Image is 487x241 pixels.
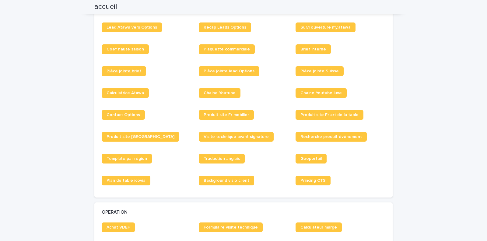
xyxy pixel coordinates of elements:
span: Formulaire visite technique [204,225,258,229]
span: Pièce jointe brief [107,69,141,73]
span: Coef haute saison [107,47,144,51]
a: Formulaire visite technique [199,222,263,232]
span: Produit site Fr art de la table [300,113,359,117]
a: Achat VDEF [102,222,135,232]
a: Calculateur marge [296,222,342,232]
h2: accueil [94,2,117,11]
span: Geoportail [300,157,322,161]
span: Produit site Fr mobilier [204,113,249,117]
a: Contact Options [102,110,145,120]
span: Template par région [107,157,147,161]
a: Lead Atawa vers Options [102,22,162,32]
span: Pièce jointe Suisse [300,69,339,73]
span: Contact Options [107,113,140,117]
span: Brief interne [300,47,326,51]
span: Achat VDEF [107,225,130,229]
a: Brief interne [296,44,331,54]
span: Background visio client [204,178,249,183]
span: Pièce jointe lead Options [204,69,254,73]
a: Suivi ouverture my.atawa [296,22,356,32]
a: Pièce jointe Suisse [296,66,344,76]
a: Traduction anglais [199,154,245,164]
a: Princing CTS [296,176,331,185]
a: Template par région [102,154,152,164]
a: Plan de table icovia [102,176,150,185]
a: Produit site Fr art de la table [296,110,363,120]
a: Geoportail [296,154,327,164]
a: Calculatrice Atawa [102,88,149,98]
span: Plaquette commerciale [204,47,250,51]
a: Coef haute saison [102,44,149,54]
span: Princing CTS [300,178,326,183]
h2: OPERATION [102,210,128,215]
a: Recherche produit événement [296,132,367,142]
span: Calculateur marge [300,225,337,229]
span: Chaine Youtube [204,91,236,95]
span: Traduction anglais [204,157,240,161]
span: Lead Atawa vers Options [107,25,157,29]
a: Produit site Fr mobilier [199,110,254,120]
span: Recap Leads Options [204,25,246,29]
span: Recherche produit événement [300,135,362,139]
a: Visite technique avant signature [199,132,274,142]
a: Recap Leads Options [199,22,251,32]
span: Plan de table icovia [107,178,145,183]
a: Pièce jointe lead Options [199,66,259,76]
a: Produit site [GEOGRAPHIC_DATA] [102,132,179,142]
a: Pièce jointe brief [102,66,146,76]
span: Chaine Youtube luxe [300,91,342,95]
a: Chaine Youtube luxe [296,88,347,98]
a: Chaine Youtube [199,88,240,98]
span: Suivi ouverture my.atawa [300,25,351,29]
span: Produit site [GEOGRAPHIC_DATA] [107,135,174,139]
span: Visite technique avant signature [204,135,269,139]
a: Plaquette commerciale [199,44,255,54]
span: Calculatrice Atawa [107,91,144,95]
a: Background visio client [199,176,254,185]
